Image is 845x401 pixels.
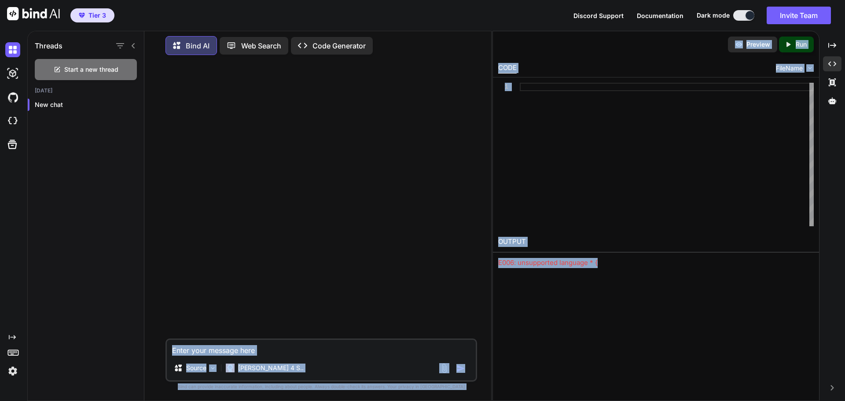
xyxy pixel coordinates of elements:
span: Documentation [637,12,683,19]
img: cloudideIcon [5,114,20,129]
p: New chat [35,100,144,109]
img: premium [79,13,85,18]
p: Bind AI [186,40,209,51]
p: Run [796,40,807,49]
img: attachment [439,363,449,373]
button: Invite Team [767,7,831,24]
img: githubDark [5,90,20,105]
p: Source [186,364,206,372]
img: chevron down [806,64,814,72]
button: Discord Support [573,11,624,20]
span: Discord Support [573,12,624,19]
img: preview [735,40,743,48]
div: E006: unsupported language * { [498,258,814,268]
h2: OUTPUT [493,232,819,252]
img: Claude 4 Sonnet [226,364,235,372]
span: FileName [776,64,803,73]
img: icon [456,364,465,373]
p: Bind can provide inaccurate information, including about people. Always double-check its answers.... [165,383,477,390]
img: darkChat [5,42,20,57]
div: CODE [498,63,517,74]
img: darkAi-studio [5,66,20,81]
h1: Threads [35,40,62,51]
button: Documentation [637,11,683,20]
h2: [DATE] [28,87,144,94]
p: Web Search [241,40,281,51]
button: premiumTier 3 [70,8,114,22]
img: Pick Models [209,364,217,372]
div: 1 [498,83,508,91]
img: Bind AI [7,7,60,20]
span: Start a new thread [64,65,118,74]
p: Code Generator [312,40,366,51]
img: settings [5,364,20,379]
p: [PERSON_NAME] 4 S.. [238,364,304,372]
span: Tier 3 [88,11,106,20]
p: Preview [746,40,770,49]
span: Dark mode [697,11,730,20]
